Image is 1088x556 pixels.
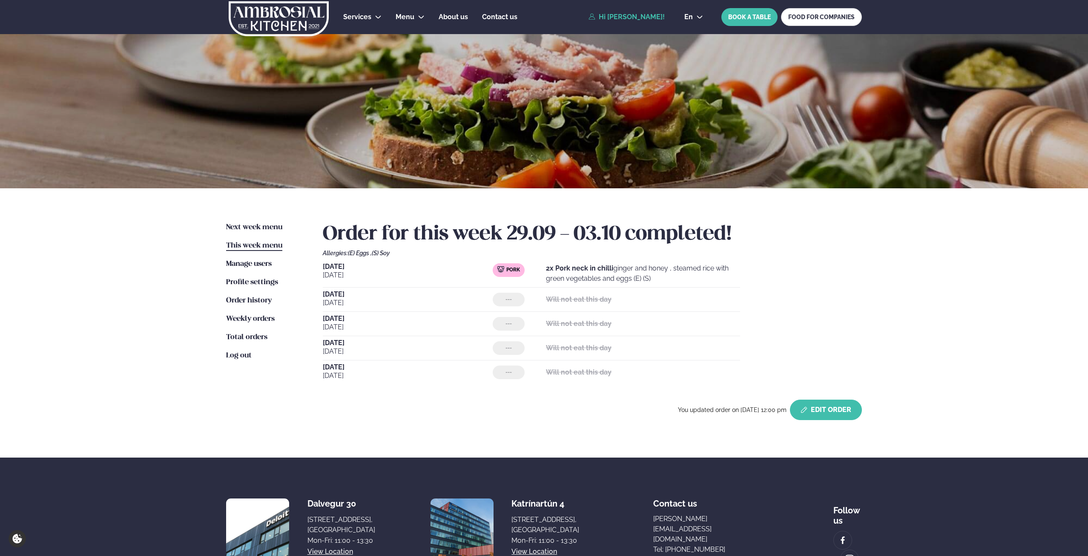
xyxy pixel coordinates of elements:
[307,498,375,509] div: Dalvegur 30
[546,263,740,284] p: ginger and honey , steamed rice with green vegetables and eggs (E) (S)
[348,250,372,256] span: (E) Eggs ,
[546,264,613,272] strong: 2x Pork neck in chilli
[226,222,282,233] a: Next week menu
[226,314,275,324] a: Weekly orders
[343,13,371,21] span: Services
[323,270,493,280] span: [DATE]
[226,296,272,306] a: Order history
[790,400,862,420] button: Edit Order
[588,13,665,21] a: Hi [PERSON_NAME]!
[323,346,493,357] span: [DATE]
[506,267,520,274] span: Pork
[343,12,371,22] a: Services
[482,13,517,21] span: Contact us
[226,332,267,343] a: Total orders
[781,8,862,26] a: FOOD FOR COMPANIES
[307,536,375,546] div: Mon-Fri: 11:00 - 13:30
[834,531,852,549] a: image alt
[505,369,512,376] span: ---
[226,224,282,231] span: Next week menu
[546,344,611,352] strong: Will not eat this day
[439,13,468,21] span: About us
[323,291,493,298] span: [DATE]
[505,320,512,327] span: ---
[226,351,252,361] a: Log out
[511,515,579,535] div: [STREET_ADDRESS], [GEOGRAPHIC_DATA]
[511,498,579,509] div: Katrínartún 4
[323,322,493,332] span: [DATE]
[323,250,862,256] div: Allergies:
[323,340,493,346] span: [DATE]
[678,406,787,413] span: You updated order on [DATE] 12:00 pm
[226,279,278,286] span: Profile settings
[511,536,579,546] div: Mon-Fri: 11:00 - 13:30
[497,266,504,273] img: pork.svg
[307,515,375,535] div: [STREET_ADDRESS], [GEOGRAPHIC_DATA]
[838,536,847,545] img: image alt
[323,263,493,270] span: [DATE]
[439,12,468,22] a: About us
[833,498,862,526] div: Follow us
[226,334,267,341] span: Total orders
[323,371,493,381] span: [DATE]
[482,12,517,22] a: Contact us
[226,297,272,304] span: Order history
[323,222,862,246] h2: Order for this week 29.09 - 03.10 completed!
[396,13,414,21] span: Menu
[546,368,611,376] strong: Will not eat this day
[226,259,272,269] a: Manage users
[323,298,493,308] span: [DATE]
[653,514,760,544] a: [PERSON_NAME][EMAIL_ADDRESS][DOMAIN_NAME]
[684,14,693,20] span: en
[372,250,390,256] span: (S) Soy
[396,12,414,22] a: Menu
[323,364,493,371] span: [DATE]
[226,241,282,251] a: This week menu
[226,315,275,323] span: Weekly orders
[653,492,697,509] span: Contact us
[546,320,611,328] strong: Will not eat this day
[9,530,26,547] a: Cookie settings
[505,296,512,303] span: ---
[653,544,760,555] a: Tel: [PHONE_NUMBER]
[226,277,278,288] a: Profile settings
[677,14,710,20] button: en
[721,8,778,26] button: BOOK A TABLE
[226,352,252,359] span: Log out
[505,345,512,351] span: ---
[323,315,493,322] span: [DATE]
[546,295,611,303] strong: Will not eat this day
[228,1,330,36] img: logo
[226,260,272,268] span: Manage users
[226,242,282,249] span: This week menu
